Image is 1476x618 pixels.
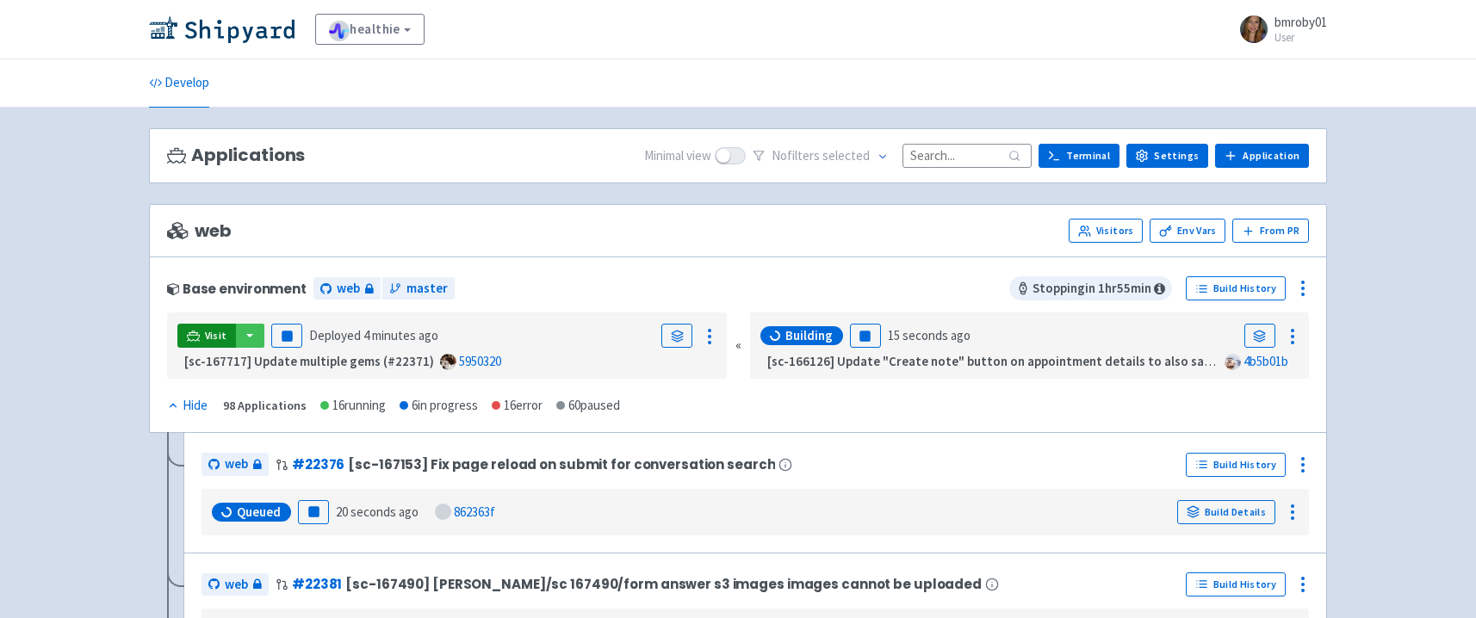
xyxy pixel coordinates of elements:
small: User [1274,32,1327,43]
strong: [sc-166126] Update "Create note" button on appointment details to also save the form - both 1:1 &... [767,353,1430,369]
span: Deployed [309,327,438,343]
div: 6 in progress [400,396,478,416]
button: From PR [1232,219,1309,243]
div: « [735,312,741,379]
input: Search... [902,144,1032,167]
a: 5950320 [459,353,501,369]
div: 60 paused [556,396,620,416]
strong: [sc-167717] Update multiple gems (#22371) [184,353,434,369]
a: web [202,453,269,476]
span: Building [785,327,833,344]
time: 4 minutes ago [363,327,438,343]
a: Visitors [1069,219,1143,243]
a: Application [1215,144,1309,168]
span: web [225,575,248,595]
span: bmroby01 [1274,14,1327,30]
a: 4b5b01b [1243,353,1288,369]
span: selected [822,147,870,164]
a: Build History [1186,276,1286,300]
time: 15 seconds ago [888,327,971,343]
a: Build History [1186,453,1286,477]
span: Stopping in 1 hr 55 min [1009,276,1172,300]
span: Queued [237,504,281,521]
a: #22376 [292,455,344,473]
img: Shipyard logo [149,15,295,43]
button: Hide [167,396,209,416]
span: master [406,279,448,299]
a: Visit [177,324,236,348]
a: master [382,277,455,300]
a: Env Vars [1150,219,1225,243]
time: 20 seconds ago [336,504,419,520]
a: Develop [149,59,209,108]
a: Terminal [1039,144,1119,168]
a: 862363f [454,504,495,520]
div: 16 error [492,396,543,416]
a: Build Details [1177,500,1275,524]
span: No filter s [772,146,870,166]
span: Visit [205,329,227,343]
a: web [313,277,381,300]
div: Base environment [167,281,307,296]
span: [sc-167153] Fix page reload on submit for conversation search [348,457,775,472]
a: bmroby01 User [1230,15,1327,43]
button: Pause [850,324,881,348]
span: web [225,454,248,474]
a: Settings [1126,144,1208,168]
div: 98 Applications [223,396,307,416]
span: web [337,279,360,299]
div: Hide [167,396,208,416]
button: Pause [298,500,329,524]
button: Pause [271,324,302,348]
span: Minimal view [644,146,711,166]
span: web [167,221,231,241]
a: healthie [315,14,425,45]
div: 16 running [320,396,386,416]
a: web [202,573,269,596]
span: [sc-167490] [PERSON_NAME]/sc 167490/form answer s3 images images cannot be uploaded [345,577,982,591]
a: Build History [1186,572,1286,596]
h3: Applications [167,145,305,165]
a: #22381 [292,575,342,593]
